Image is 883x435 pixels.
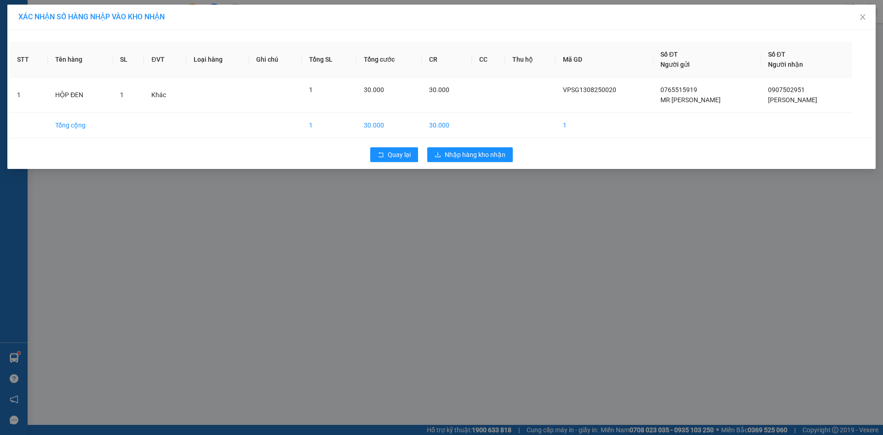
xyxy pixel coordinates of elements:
[427,147,513,162] button: downloadNhập hàng kho nhận
[660,96,721,104] span: MR [PERSON_NAME]
[10,42,48,77] th: STT
[48,77,112,113] td: HỘP ĐEN
[10,77,48,113] td: 1
[309,86,313,93] span: 1
[505,42,556,77] th: Thu hộ
[113,42,144,77] th: SL
[768,96,817,104] span: [PERSON_NAME]
[18,12,165,21] span: XÁC NHẬN SỐ HÀNG NHẬP VÀO KHO NHẬN
[768,61,803,68] span: Người nhận
[660,61,690,68] span: Người gửi
[556,42,653,77] th: Mã GD
[388,150,411,160] span: Quay lại
[768,86,805,93] span: 0907502951
[356,113,422,138] td: 30.000
[48,113,112,138] td: Tổng cộng
[435,151,441,159] span: download
[859,13,866,21] span: close
[120,91,124,99] span: 1
[48,42,112,77] th: Tên hàng
[445,150,505,160] span: Nhập hàng kho nhận
[249,42,302,77] th: Ghi chú
[422,42,472,77] th: CR
[302,113,356,138] td: 1
[660,51,678,58] span: Số ĐT
[378,151,384,159] span: rollback
[472,42,505,77] th: CC
[356,42,422,77] th: Tổng cước
[850,5,876,30] button: Close
[186,42,249,77] th: Loại hàng
[422,113,472,138] td: 30.000
[302,42,356,77] th: Tổng SL
[660,86,697,93] span: 0765515919
[556,113,653,138] td: 1
[563,86,616,93] span: VPSG1308250020
[429,86,449,93] span: 30.000
[370,147,418,162] button: rollbackQuay lại
[144,42,186,77] th: ĐVT
[364,86,384,93] span: 30.000
[768,51,786,58] span: Số ĐT
[144,77,186,113] td: Khác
